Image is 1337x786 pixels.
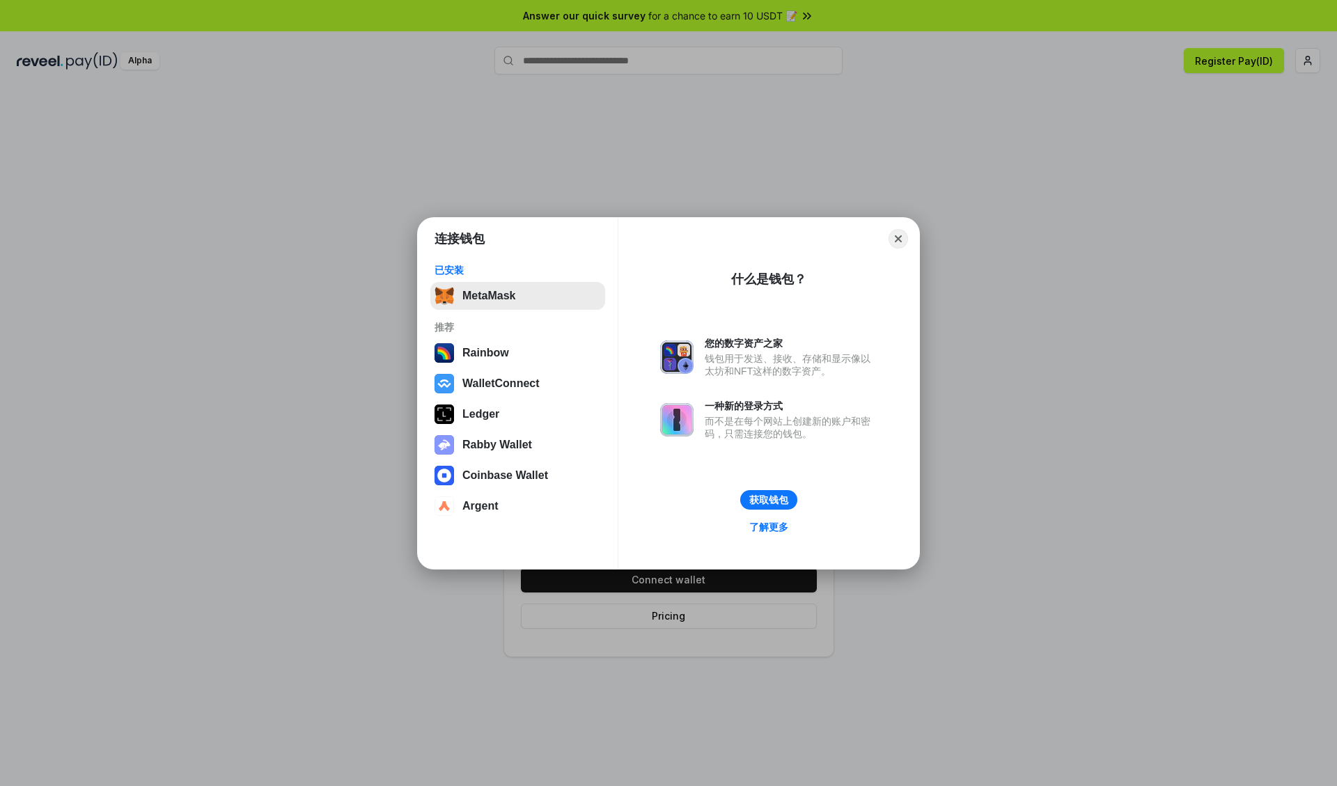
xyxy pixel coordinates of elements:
[430,462,605,489] button: Coinbase Wallet
[740,490,797,510] button: 获取钱包
[435,404,454,424] img: svg+xml,%3Csvg%20xmlns%3D%22http%3A%2F%2Fwww.w3.org%2F2000%2Fsvg%22%20width%3D%2228%22%20height%3...
[430,370,605,398] button: WalletConnect
[430,339,605,367] button: Rainbow
[435,343,454,363] img: svg+xml,%3Csvg%20width%3D%22120%22%20height%3D%22120%22%20viewBox%3D%220%200%20120%20120%22%20fil...
[462,347,509,359] div: Rainbow
[705,415,877,440] div: 而不是在每个网站上创建新的账户和密码，只需连接您的钱包。
[462,290,515,302] div: MetaMask
[435,374,454,393] img: svg+xml,%3Csvg%20width%3D%2228%22%20height%3D%2228%22%20viewBox%3D%220%200%2028%2028%22%20fill%3D...
[462,500,499,512] div: Argent
[462,439,532,451] div: Rabby Wallet
[435,230,485,247] h1: 连接钱包
[749,494,788,506] div: 获取钱包
[705,400,877,412] div: 一种新的登录方式
[435,466,454,485] img: svg+xml,%3Csvg%20width%3D%2228%22%20height%3D%2228%22%20viewBox%3D%220%200%2028%2028%22%20fill%3D...
[430,282,605,310] button: MetaMask
[660,340,694,374] img: svg+xml,%3Csvg%20xmlns%3D%22http%3A%2F%2Fwww.w3.org%2F2000%2Fsvg%22%20fill%3D%22none%22%20viewBox...
[660,403,694,437] img: svg+xml,%3Csvg%20xmlns%3D%22http%3A%2F%2Fwww.w3.org%2F2000%2Fsvg%22%20fill%3D%22none%22%20viewBox...
[435,496,454,516] img: svg+xml,%3Csvg%20width%3D%2228%22%20height%3D%2228%22%20viewBox%3D%220%200%2028%2028%22%20fill%3D...
[462,377,540,390] div: WalletConnect
[705,352,877,377] div: 钱包用于发送、接收、存储和显示像以太坊和NFT这样的数字资产。
[430,431,605,459] button: Rabby Wallet
[435,321,601,333] div: 推荐
[430,400,605,428] button: Ledger
[705,337,877,349] div: 您的数字资产之家
[889,229,908,249] button: Close
[462,469,548,482] div: Coinbase Wallet
[741,518,797,536] a: 了解更多
[430,492,605,520] button: Argent
[435,286,454,306] img: svg+xml,%3Csvg%20fill%3D%22none%22%20height%3D%2233%22%20viewBox%3D%220%200%2035%2033%22%20width%...
[435,435,454,455] img: svg+xml,%3Csvg%20xmlns%3D%22http%3A%2F%2Fwww.w3.org%2F2000%2Fsvg%22%20fill%3D%22none%22%20viewBox...
[462,408,499,420] div: Ledger
[435,264,601,276] div: 已安装
[749,521,788,533] div: 了解更多
[731,271,806,288] div: 什么是钱包？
